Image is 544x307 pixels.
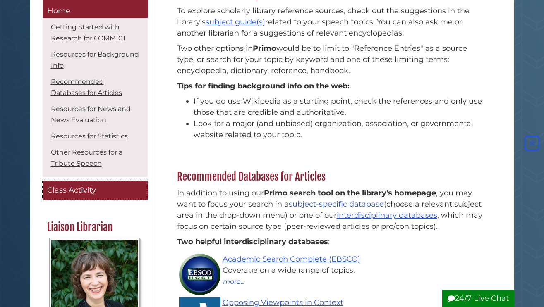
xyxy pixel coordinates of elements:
p: : [177,236,485,248]
a: Back to Top [522,138,542,148]
a: Academic Search Complete (EBSCO) [223,255,360,264]
div: Coverage on a wide range of topics. [185,265,485,276]
a: Resources for Statistics [51,133,128,140]
strong: Primo [253,44,276,53]
span: Home [47,6,70,15]
a: Resources for Background Info [51,51,139,70]
a: Resources for News and News Evaluation [51,105,131,124]
b: Primo search tool on the library's homepage [264,188,436,198]
a: Class Activity [43,181,148,200]
p: In addition to using our , you may want to focus your search in a (choose a relevant subject area... [177,188,485,232]
a: Getting Started with Research for COMM101 [51,24,125,43]
h2: Recommended Databases for Articles [173,170,489,183]
a: Other Resources for a Tribute Speech [51,149,122,168]
a: Recommended Databases for Articles [51,78,122,97]
a: interdisciplinary databases [337,211,437,220]
button: more... [223,276,245,287]
li: Look for a major (and unbiased) organization, association, or governmental website related to you... [194,118,485,140]
button: 24/7 Live Chat [442,290,514,307]
a: Opposing Viewpoints in Context [223,298,343,307]
strong: Two helpful interdisciplinary databases [177,237,328,246]
span: Class Activity [47,186,96,195]
a: subject guide(s) [206,17,265,26]
p: Two other options in would be to limit to "Reference Entries" as a source type, or search for you... [177,43,485,76]
strong: Tips for finding background info on the web: [177,81,350,90]
li: If you do use Wikipedia as a starting point, check the references and only use those that are cre... [194,96,485,118]
p: To explore scholarly library reference sources, check out the suggestions in the library's relate... [177,5,485,39]
h2: Liaison Librarian [43,221,146,234]
a: subject-specific database [289,200,384,209]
